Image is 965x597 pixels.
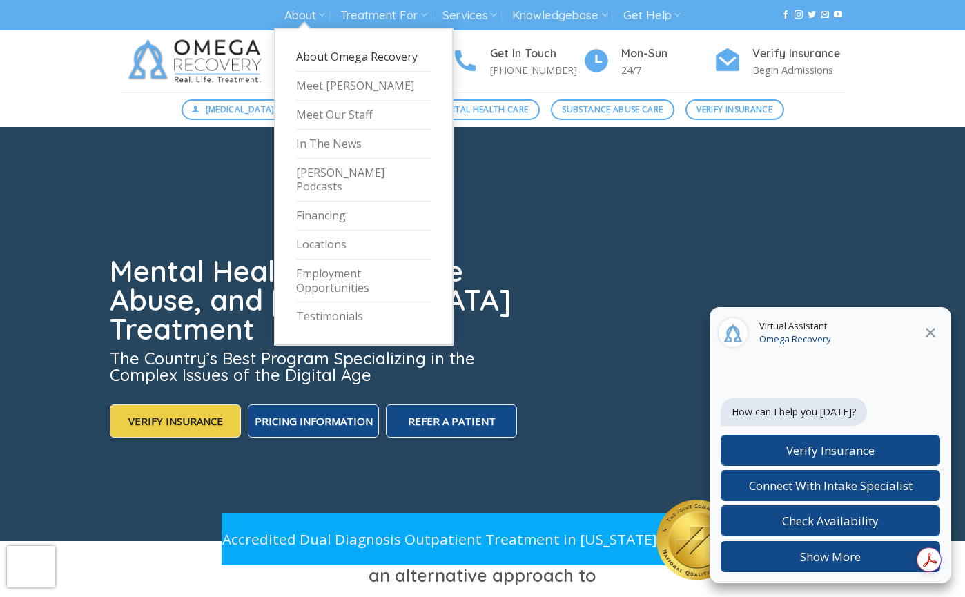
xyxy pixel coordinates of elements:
a: Get Help [623,3,681,28]
a: Get In Touch [PHONE_NUMBER] [451,45,583,79]
a: About Omega Recovery [296,43,431,72]
a: Locations [296,231,431,260]
a: Verify Insurance Begin Admissions [714,45,845,79]
h4: Mon-Sun [621,45,714,63]
a: [MEDICAL_DATA] [182,99,286,120]
span: Substance Abuse Care [562,103,663,116]
a: Follow on YouTube [834,10,842,20]
a: Treatment For [340,3,427,28]
a: Meet Our Staff [296,101,431,130]
a: Knowledgebase [512,3,607,28]
a: Mental Health Care [426,99,540,120]
img: Omega Recovery [120,30,275,92]
a: Services [442,3,497,28]
p: Accredited Dual Diagnosis Outpatient Treatment in [US_STATE] [222,528,656,551]
h4: Get In Touch [490,45,583,63]
p: [PHONE_NUMBER] [490,62,583,78]
h3: The Country’s Best Program Specializing in the Complex Issues of the Digital Age [110,350,520,383]
a: Testimonials [296,302,431,331]
a: Follow on Facebook [781,10,790,20]
a: Send us an email [821,10,829,20]
a: In The News [296,130,431,159]
h4: Verify Insurance [752,45,845,63]
h3: an alternative approach to [120,562,845,589]
a: Follow on Instagram [795,10,803,20]
span: [MEDICAL_DATA] [206,103,275,116]
a: Verify Insurance [685,99,784,120]
a: Meet [PERSON_NAME] [296,72,431,101]
a: Follow on Twitter [808,10,816,20]
iframe: reCAPTCHA [7,546,55,587]
p: 24/7 [621,62,714,78]
a: Financing [296,202,431,231]
p: Begin Admissions [752,62,845,78]
a: Employment Opportunities [296,260,431,303]
a: Substance Abuse Care [551,99,674,120]
span: Mental Health Care [437,103,528,116]
a: [PERSON_NAME] Podcasts [296,159,431,202]
a: About [284,3,325,28]
h1: Mental Health, Substance Abuse, and [MEDICAL_DATA] Treatment [110,257,520,344]
span: Verify Insurance [696,103,772,116]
